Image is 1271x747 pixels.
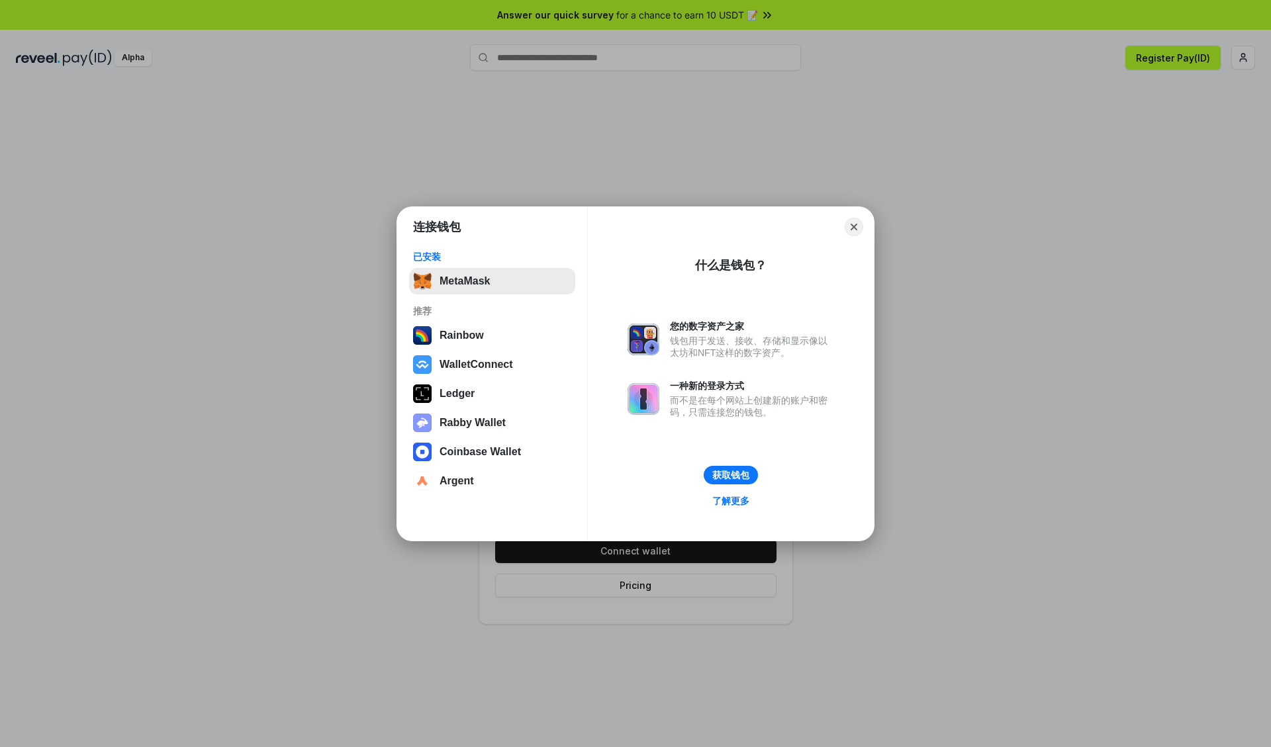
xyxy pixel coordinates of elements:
[440,388,475,400] div: Ledger
[440,359,513,371] div: WalletConnect
[440,475,474,487] div: Argent
[440,330,484,341] div: Rainbow
[670,394,834,418] div: 而不是在每个网站上创建新的账户和密码，只需连接您的钱包。
[670,320,834,332] div: 您的数字资产之家
[409,380,575,407] button: Ledger
[409,268,575,294] button: MetaMask
[413,251,571,263] div: 已安装
[413,272,432,290] img: svg+xml,%3Csvg%20fill%3D%22none%22%20height%3D%2233%22%20viewBox%3D%220%200%2035%2033%22%20width%...
[409,322,575,349] button: Rainbow
[413,355,432,374] img: svg+xml,%3Csvg%20width%3D%2228%22%20height%3D%2228%22%20viewBox%3D%220%200%2028%2028%22%20fill%3D...
[670,380,834,392] div: 一种新的登录方式
[440,417,506,429] div: Rabby Wallet
[409,351,575,378] button: WalletConnect
[712,495,749,507] div: 了解更多
[409,410,575,436] button: Rabby Wallet
[704,492,757,509] a: 了解更多
[440,275,490,287] div: MetaMask
[628,324,659,355] img: svg+xml,%3Csvg%20xmlns%3D%22http%3A%2F%2Fwww.w3.org%2F2000%2Fsvg%22%20fill%3D%22none%22%20viewBox...
[409,439,575,465] button: Coinbase Wallet
[413,384,432,403] img: svg+xml,%3Csvg%20xmlns%3D%22http%3A%2F%2Fwww.w3.org%2F2000%2Fsvg%22%20width%3D%2228%22%20height%3...
[413,305,571,317] div: 推荐
[670,335,834,359] div: 钱包用于发送、接收、存储和显示像以太坊和NFT这样的数字资产。
[704,466,758,484] button: 获取钱包
[712,469,749,481] div: 获取钱包
[413,414,432,432] img: svg+xml,%3Csvg%20xmlns%3D%22http%3A%2F%2Fwww.w3.org%2F2000%2Fsvg%22%20fill%3D%22none%22%20viewBox...
[695,257,767,273] div: 什么是钱包？
[413,443,432,461] img: svg+xml,%3Csvg%20width%3D%2228%22%20height%3D%2228%22%20viewBox%3D%220%200%2028%2028%22%20fill%3D...
[628,383,659,415] img: svg+xml,%3Csvg%20xmlns%3D%22http%3A%2F%2Fwww.w3.org%2F2000%2Fsvg%22%20fill%3D%22none%22%20viewBox...
[413,472,432,490] img: svg+xml,%3Csvg%20width%3D%2228%22%20height%3D%2228%22%20viewBox%3D%220%200%2028%2028%22%20fill%3D...
[413,219,461,235] h1: 连接钱包
[409,468,575,494] button: Argent
[413,326,432,345] img: svg+xml,%3Csvg%20width%3D%22120%22%20height%3D%22120%22%20viewBox%3D%220%200%20120%20120%22%20fil...
[440,446,521,458] div: Coinbase Wallet
[845,218,863,236] button: Close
